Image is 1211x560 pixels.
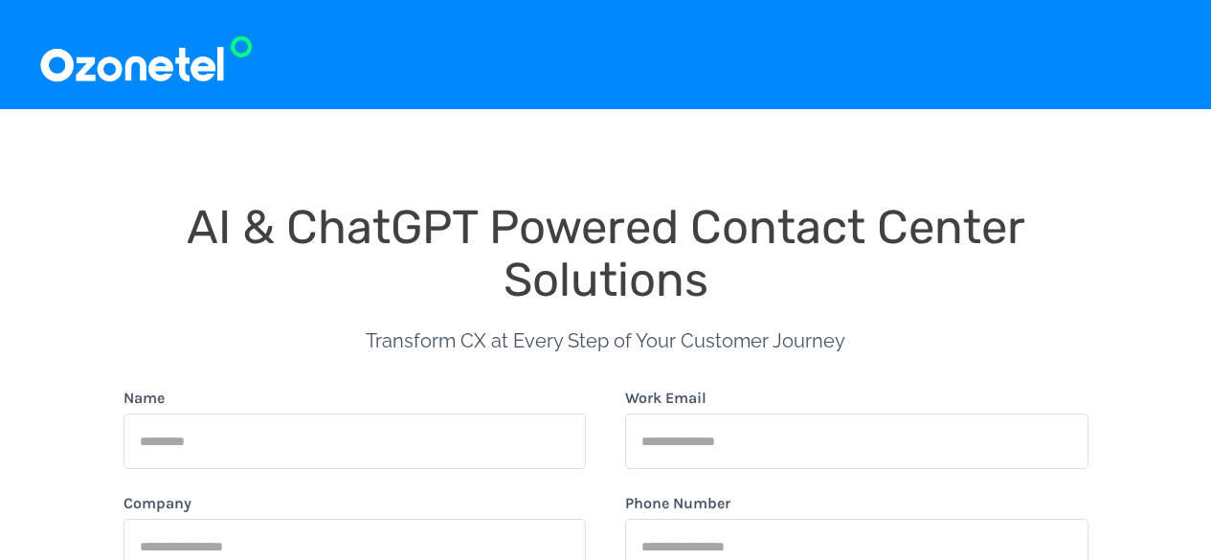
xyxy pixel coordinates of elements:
[123,492,191,515] label: Company
[625,387,706,410] label: Work Email
[187,199,1037,307] span: AI & ChatGPT Powered Contact Center Solutions
[123,387,165,410] label: Name
[366,329,845,352] span: Transform CX at Every Step of Your Customer Journey
[625,492,730,515] label: Phone Number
